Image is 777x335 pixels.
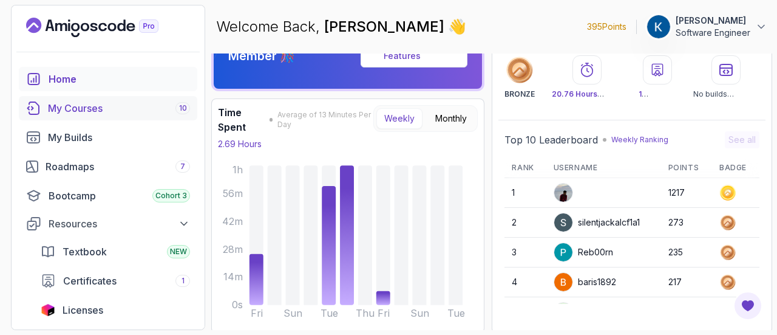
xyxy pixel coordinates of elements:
[223,272,243,283] tspan: 14m
[661,208,712,238] td: 273
[639,89,648,98] span: 1
[232,300,243,311] tspan: 0s
[639,89,676,99] p: Certificate
[48,130,190,145] div: My Builds
[587,21,626,33] p: 395 Points
[63,244,107,259] span: Textbook
[324,18,448,35] span: [PERSON_NAME]
[725,131,759,148] button: See all
[19,67,197,91] a: home
[661,238,712,268] td: 235
[554,273,572,291] img: user profile image
[554,303,572,321] img: default monster avatar
[646,15,767,39] button: user profile image[PERSON_NAME]Software Engineer
[49,188,190,203] div: Bootcamp
[504,133,598,147] h2: Top 10 Leaderboard
[170,247,187,257] span: NEW
[712,158,759,178] th: Badge
[676,15,750,27] p: [PERSON_NAME]
[49,72,190,86] div: Home
[222,216,243,227] tspan: 42m
[504,238,546,268] td: 3
[446,14,470,40] span: 👋
[182,276,185,286] span: 1
[277,110,373,130] span: Average of 13 Minutes Per Day
[410,308,429,319] tspan: Sun
[180,162,185,171] span: 7
[554,243,572,261] img: user profile image
[661,158,712,178] th: Points
[218,105,266,134] h3: Time Spent
[447,308,465,319] tspan: Tue
[554,302,608,322] div: Justuus
[554,213,572,232] img: user profile image
[552,89,604,98] span: 20.76 Hours
[155,191,187,201] span: Cohort 3
[554,243,613,262] div: Reb00rn
[661,178,712,208] td: 1217
[321,308,338,319] tspan: Tue
[554,213,640,232] div: silentjackalcf1a1
[179,103,187,113] span: 10
[48,101,190,116] div: My Courses
[216,17,466,36] p: Welcome Back,
[19,125,197,150] a: builds
[19,154,197,179] a: roadmaps
[19,184,197,208] a: bootcamp
[504,89,535,99] p: BRONZE
[63,303,103,317] span: Licenses
[554,184,572,202] img: user profile image
[218,138,262,150] p: 2.69 Hours
[661,297,712,327] td: 215
[504,268,546,297] td: 4
[33,298,197,322] a: licenses
[427,108,475,129] button: Monthly
[26,18,186,37] a: Landing page
[63,274,117,288] span: Certificates
[251,308,263,319] tspan: Fri
[504,208,546,238] td: 2
[552,89,621,99] p: Watched
[378,308,390,319] tspan: Fri
[46,159,190,174] div: Roadmaps
[504,178,546,208] td: 1
[356,308,375,319] tspan: Thu
[554,272,616,292] div: baris1892
[19,213,197,235] button: Resources
[33,269,197,293] a: certificates
[733,291,762,320] button: Open Feedback Button
[19,96,197,120] a: courses
[504,158,546,178] th: Rank
[693,89,759,99] p: No builds completed
[232,164,243,176] tspan: 1h
[33,240,197,264] a: textbook
[611,135,668,145] p: Weekly Ranking
[504,297,546,327] td: 5
[223,188,243,199] tspan: 56m
[41,304,55,316] img: jetbrains icon
[223,244,243,255] tspan: 28m
[546,158,661,178] th: Username
[49,216,190,231] div: Resources
[376,108,422,129] button: Weekly
[661,268,712,297] td: 217
[647,15,670,38] img: user profile image
[283,308,302,319] tspan: Sun
[676,27,750,39] p: Software Engineer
